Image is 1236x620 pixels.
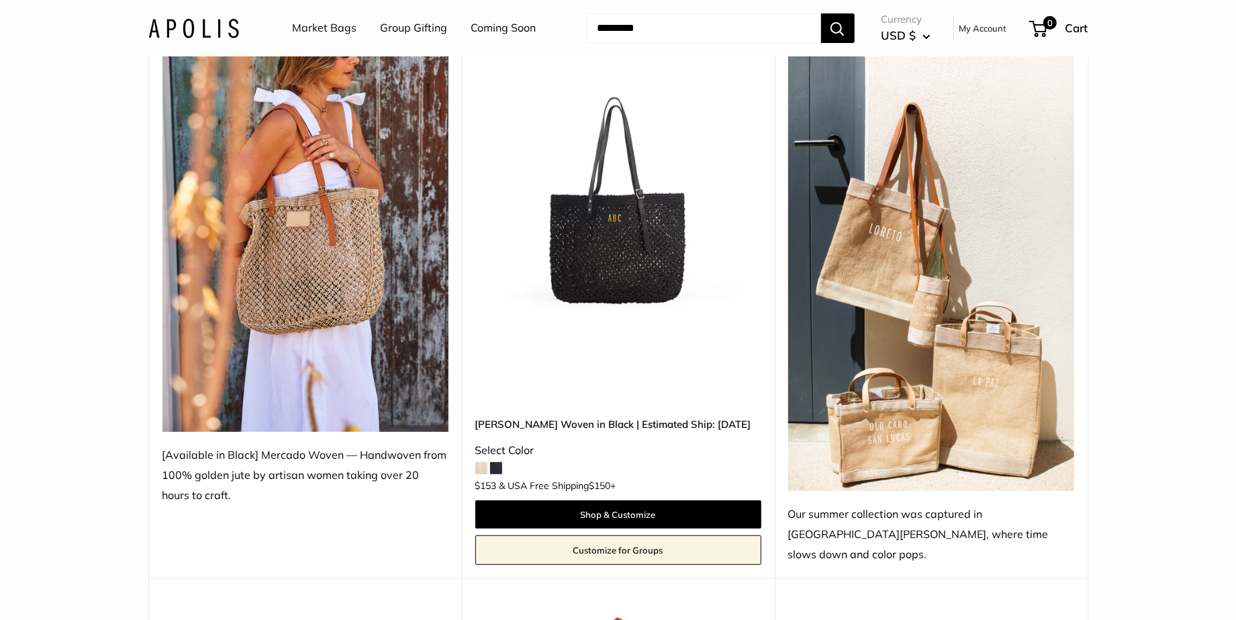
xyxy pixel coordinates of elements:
[882,25,931,46] button: USD $
[11,569,144,609] iframe: Sign Up via Text for Offers
[475,535,761,565] a: Customize for Groups
[475,50,761,337] a: Mercado Woven in Black | Estimated Ship: Oct. 19thMercado Woven in Black | Estimated Ship: Oct. 19th
[788,50,1074,491] img: Our summer collection was captured in Todos Santos, where time slows down and color pops.
[1065,21,1088,35] span: Cart
[882,28,916,42] span: USD $
[589,480,611,492] span: $150
[1043,16,1056,30] span: 0
[475,416,761,432] a: [PERSON_NAME] Woven in Black | Estimated Ship: [DATE]
[148,18,239,38] img: Apolis
[475,441,761,461] div: Select Color
[788,504,1074,565] div: Our summer collection was captured in [GEOGRAPHIC_DATA][PERSON_NAME], where time slows down and c...
[475,50,761,337] img: Mercado Woven in Black | Estimated Ship: Oct. 19th
[475,480,497,492] span: $153
[471,18,536,38] a: Coming Soon
[587,13,821,43] input: Search...
[959,20,1007,36] a: My Account
[162,50,448,432] img: [Available in Black] Mercado Woven — Handwoven from 100% golden jute by artisan women taking over...
[381,18,448,38] a: Group Gifting
[882,10,931,29] span: Currency
[500,481,616,490] span: & USA Free Shipping +
[821,13,855,43] button: Search
[1031,17,1088,39] a: 0 Cart
[475,500,761,529] a: Shop & Customize
[293,18,357,38] a: Market Bags
[162,445,448,506] div: [Available in Black] Mercado Woven — Handwoven from 100% golden jute by artisan women taking over...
